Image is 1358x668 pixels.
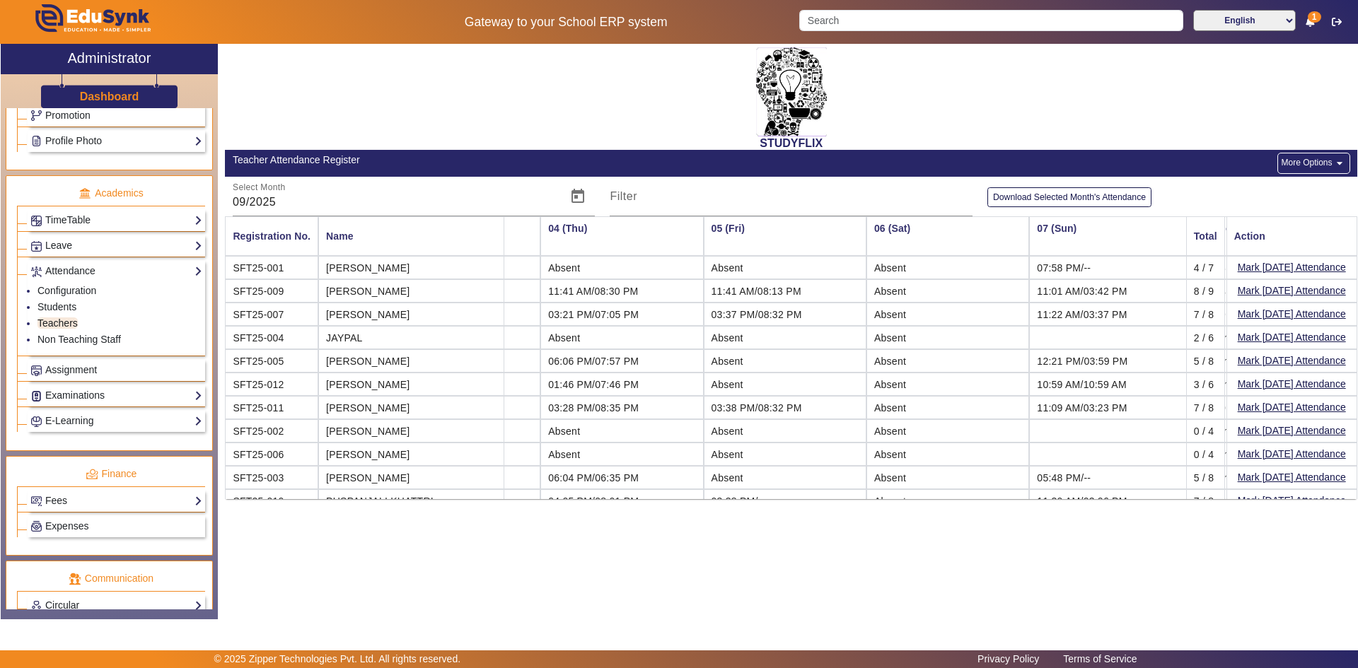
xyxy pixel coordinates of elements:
th: 04 (Thu) [540,216,703,256]
img: communication.png [69,573,81,585]
mat-cell: 0 / 4 [1185,419,1224,443]
span: 10:59 AM/10:59 AM [1037,379,1126,390]
a: Students [37,301,76,312]
a: Assignment [30,362,202,378]
span: Absent [874,426,906,437]
button: Download Selected Month's Attendance [987,187,1151,206]
mat-cell: SFT25-001 [225,256,318,279]
button: Mark [DATE] Attendance [1236,329,1347,346]
span: 03:28 PM/08:35 PM [548,402,639,414]
mat-icon: arrow_drop_down [1333,156,1347,170]
a: Promotion [30,107,202,124]
img: Payroll.png [31,521,42,532]
mat-cell: 5 / 8 [1185,349,1224,373]
img: Assignments.png [31,365,42,376]
mat-cell: SFT25-011 [225,396,318,419]
mat-cell: 7 / 8 [1185,396,1224,419]
span: 05:48 PM/-- [1037,472,1091,484]
mat-cell: [PERSON_NAME] [318,256,504,279]
span: Absent [548,332,580,344]
span: 11:41 AM/08:30 PM [548,286,638,297]
span: 07:58 PM/-- [1037,262,1091,274]
button: Mark [DATE] Attendance [1236,399,1347,416]
a: Terms of Service [1056,650,1144,668]
span: 03:21 PM/07:05 PM [548,309,639,320]
span: 06:06 PM/07:57 PM [548,356,639,367]
a: Privacy Policy [970,650,1046,668]
th: 06 (Sat) [866,216,1029,256]
p: Finance [17,467,205,481]
button: Mark [DATE] Attendance [1236,422,1347,440]
mat-cell: SFT25-010 [225,489,318,512]
h5: Gateway to your School ERP system [347,15,784,30]
a: Non Teaching Staff [37,334,121,345]
span: 11:41 AM/08:13 PM [712,286,801,297]
img: academic.png [79,187,91,200]
mat-cell: 8 / 9 [1185,279,1224,303]
mat-cell: [PERSON_NAME] [318,373,504,396]
button: Mark [DATE] Attendance [1236,492,1347,510]
mat-cell: SFT25-012 [225,373,318,396]
span: Absent [874,332,906,344]
mat-cell: [PERSON_NAME] [318,396,504,419]
span: Absent [874,262,906,274]
mat-cell: SFT25-002 [225,419,318,443]
span: Promotion [45,110,91,121]
mat-header-cell: Registration No. [225,216,318,256]
a: Teachers [37,317,78,329]
img: Branchoperations.png [31,110,42,121]
mat-cell: 7 / 8 [1185,303,1224,326]
span: 11:22 AM/03:37 PM [1037,309,1127,320]
h3: Dashboard [80,90,139,103]
button: Mark [DATE] Attendance [1236,305,1347,323]
mat-cell: SFT25-009 [225,279,318,303]
div: Teacher Attendance Register [233,153,784,168]
span: Absent [548,426,580,437]
span: Assignment [45,364,97,375]
mat-cell: 2 / 6 [1185,326,1224,349]
mat-cell: SFT25-004 [225,326,318,349]
span: Absent [874,449,906,460]
mat-cell: 5 / 8 [1185,466,1224,489]
mat-cell: 7 / 8 [1185,489,1224,512]
span: 01:46 PM/07:46 PM [548,379,639,390]
h2: Administrator [68,49,151,66]
p: Communication [17,571,205,586]
span: Absent [874,379,906,390]
p: Academics [17,186,205,201]
span: 03:37 PM/08:32 PM [712,309,802,320]
a: Expenses [30,518,202,534]
a: Administrator [1,44,218,74]
span: Absent [874,496,906,507]
button: Mark [DATE] Attendance [1236,259,1347,276]
mat-cell: [PERSON_NAME] [318,419,504,443]
span: 11:30 AM/03:06 PM [1037,496,1127,507]
button: Mark [DATE] Attendance [1236,445,1347,463]
button: Mark [DATE] Attendance [1236,282,1347,300]
p: © 2025 Zipper Technologies Pvt. Ltd. All rights reserved. [214,652,461,667]
span: 1 [1308,11,1321,23]
span: 04:05 PM/08:01 PM [548,496,639,507]
span: Absent [548,262,580,274]
span: Absent [548,449,580,460]
mat-label: Select Month [233,183,286,192]
a: Configuration [37,285,96,296]
mat-cell: JAYPAL [318,326,504,349]
input: Search [799,10,1183,31]
mat-cell: [PERSON_NAME] [318,443,504,466]
mat-cell: SFT25-007 [225,303,318,326]
mat-cell: SFT25-005 [225,349,318,373]
span: 12:21 PM/03:59 PM [1037,356,1127,367]
mat-label: Filter [610,190,637,202]
mat-cell: PUSPANJALI KHATTRI [318,489,504,512]
span: Absent [712,472,743,484]
span: Absent [874,309,906,320]
h2: STUDYFLIX [225,136,1357,150]
mat-cell: [PERSON_NAME] [318,279,504,303]
mat-header-cell: Name [318,216,504,256]
span: Absent [874,286,906,297]
span: Absent [712,262,743,274]
span: Absent [874,472,906,484]
span: 03:38 PM/08:32 PM [712,402,802,414]
mat-cell: 4 / 7 [1185,256,1224,279]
